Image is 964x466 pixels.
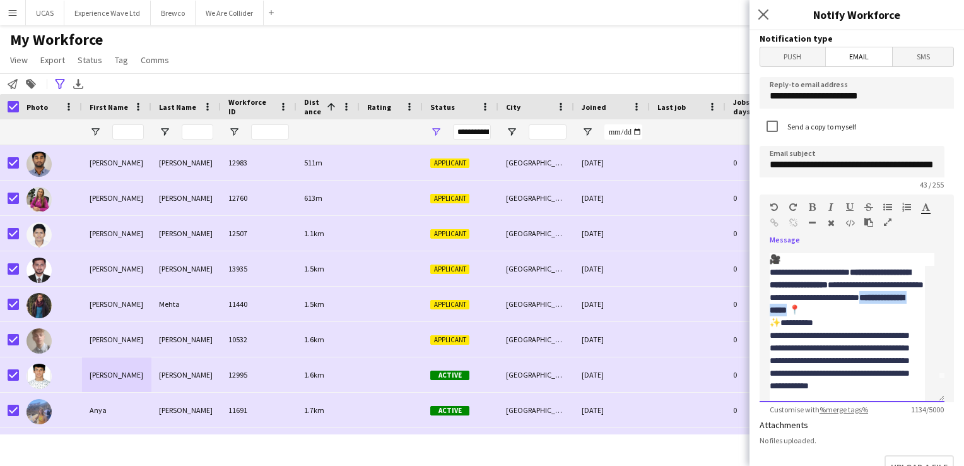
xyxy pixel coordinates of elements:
img: ✨ [770,317,780,328]
div: Mehta [151,287,221,321]
div: [PERSON_NAME] [82,322,151,357]
div: 11440 [221,287,297,321]
div: [PERSON_NAME] [151,251,221,286]
div: [GEOGRAPHIC_DATA] [498,322,574,357]
div: 0 [726,145,808,180]
div: 0 [726,251,808,286]
app-action-btn: Advanced filters [52,76,68,92]
div: [PERSON_NAME] [82,357,151,392]
button: Unordered List [883,202,892,212]
div: [PERSON_NAME] [82,181,151,215]
span: Active [430,406,469,415]
div: [GEOGRAPHIC_DATA] [498,393,574,427]
div: [PERSON_NAME] [82,251,151,286]
div: [GEOGRAPHIC_DATA] [498,428,574,463]
div: [DATE] [574,322,650,357]
button: Open Filter Menu [159,126,170,138]
span: Applicant [430,158,469,168]
span: Customise with [760,405,878,414]
div: [DATE] [574,428,650,463]
span: Applicant [430,300,469,309]
img: Parth Chabhadiya [26,364,52,389]
button: Underline [845,202,854,212]
img: Sophie Webb [26,187,52,212]
span: Comms [141,54,169,66]
img: 🎥 [770,254,780,265]
span: Export [40,54,65,66]
span: Last job [657,102,686,112]
div: [PERSON_NAME] [151,322,221,357]
span: Joined [582,102,606,112]
button: Strikethrough [864,202,873,212]
span: View [10,54,28,66]
span: Photo [26,102,48,112]
span: Status [430,102,455,112]
input: City Filter Input [529,124,567,140]
div: [GEOGRAPHIC_DATA] [498,357,574,392]
span: 1.6km [304,335,324,344]
div: [PERSON_NAME] [82,287,151,321]
span: 43 / 255 [910,180,954,189]
span: Active [430,371,469,380]
div: [GEOGRAPHIC_DATA] [498,251,574,286]
div: [PERSON_NAME] [151,428,221,463]
div: 13935 [221,251,297,286]
span: Last Name [159,102,196,112]
div: No files uploaded. [760,436,954,445]
button: Open Filter Menu [582,126,593,138]
div: [DATE] [574,181,650,215]
button: Open Filter Menu [90,126,101,138]
h3: Notification type [760,33,954,44]
span: Applicant [430,194,469,203]
button: Horizontal Line [808,218,816,228]
div: [PERSON_NAME] [82,216,151,251]
div: 12995 [221,357,297,392]
span: Push [760,47,825,66]
div: [GEOGRAPHIC_DATA] [498,181,574,215]
div: [PERSON_NAME] [151,181,221,215]
div: [PERSON_NAME] [151,216,221,251]
div: 13665 [221,428,297,463]
button: Italic [826,202,835,212]
app-action-btn: Add to tag [23,76,38,92]
span: Applicant [430,229,469,239]
button: Paste as plain text [864,217,873,227]
span: City [506,102,520,112]
span: Jobs (last 90 days) [733,97,785,116]
button: Text Color [921,202,930,212]
div: [PERSON_NAME] [82,145,151,180]
div: [DATE] [574,145,650,180]
button: Bold [808,202,816,212]
div: [GEOGRAPHIC_DATA] [498,216,574,251]
a: %merge tags% [820,405,868,414]
div: 0 [726,216,808,251]
div: 10532 [221,322,297,357]
button: Open Filter Menu [228,126,240,138]
a: Tag [110,52,133,68]
span: 1.1km [304,229,324,238]
img: Alvin Benny [26,222,52,248]
div: 0 [726,322,808,357]
img: Harry Speight [26,328,52,354]
div: [DATE] [574,287,650,321]
span: Status [78,54,102,66]
span: 613m [304,193,322,203]
div: 0 [726,428,808,463]
button: We Are Collider [196,1,264,25]
div: 12760 [221,181,297,215]
div: [DATE] [574,251,650,286]
span: 1.7km [304,405,324,415]
span: 1.5km [304,299,324,309]
div: [PERSON_NAME] [151,393,221,427]
div: [GEOGRAPHIC_DATA] [498,145,574,180]
img: 📍 [789,304,800,315]
app-action-btn: Export XLSX [71,76,86,92]
input: Workforce ID Filter Input [251,124,289,140]
button: Undo [770,202,779,212]
div: [DATE] [574,393,650,427]
button: UCAS [26,1,64,25]
button: Ordered List [902,202,911,212]
div: 0 [726,393,808,427]
a: Status [73,52,107,68]
div: [PERSON_NAME] [151,145,221,180]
